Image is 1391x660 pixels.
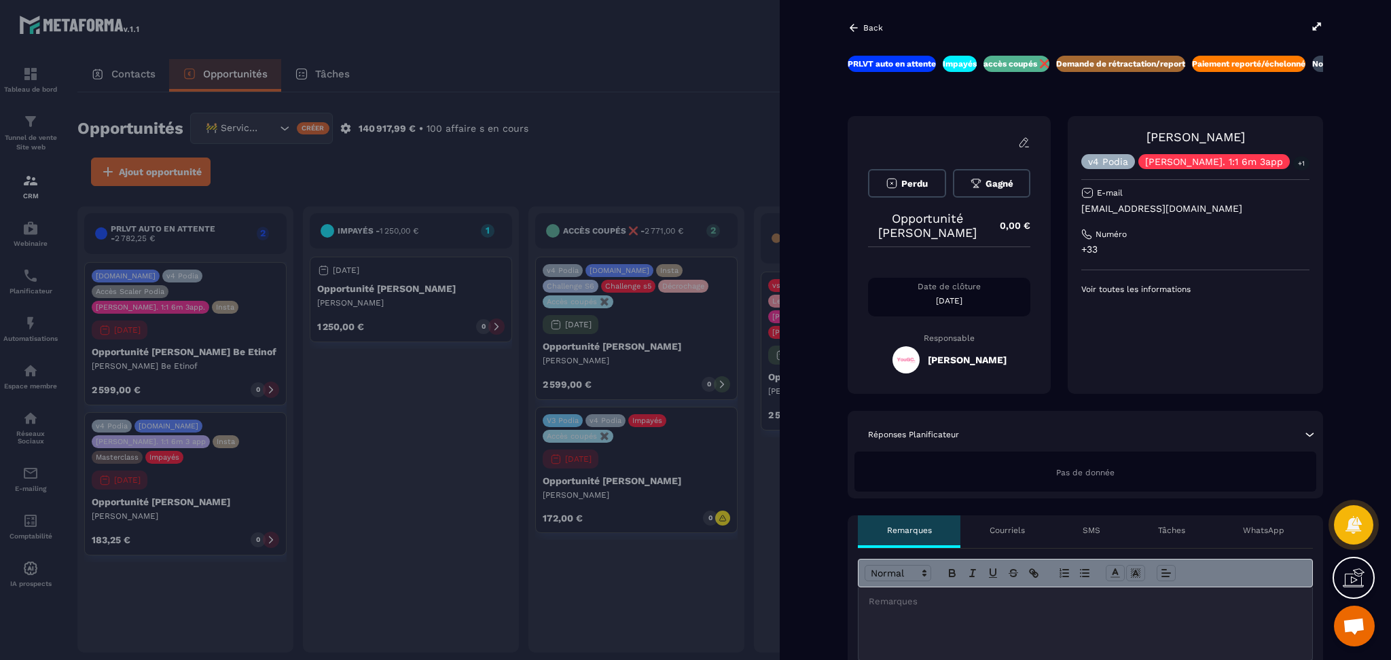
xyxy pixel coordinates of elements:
p: [DATE] [868,295,1030,306]
span: Perdu [901,179,928,189]
p: Numéro [1096,229,1127,240]
p: Date de clôture [868,281,1030,292]
button: Perdu [868,169,946,198]
div: Ouvrir le chat [1334,606,1375,646]
p: [PERSON_NAME]. 1:1 6m 3app [1145,157,1283,166]
span: Gagné [986,179,1013,189]
p: SMS [1083,525,1100,536]
p: E-mail [1097,187,1123,198]
p: Réponses Planificateur [868,429,959,440]
p: WhatsApp [1243,525,1284,536]
p: +33 [1081,243,1309,256]
p: v4 Podia [1088,157,1128,166]
p: Voir toutes les informations [1081,284,1309,295]
p: Responsable [868,333,1030,343]
p: [EMAIL_ADDRESS][DOMAIN_NAME] [1081,202,1309,215]
p: Tâches [1158,525,1185,536]
p: 0,00 € [986,213,1030,239]
p: +1 [1293,156,1309,170]
a: [PERSON_NAME] [1146,130,1245,144]
h5: [PERSON_NAME] [928,354,1007,365]
p: Opportunité [PERSON_NAME] [868,211,986,240]
span: Pas de donnée [1056,468,1115,477]
p: Remarques [887,525,932,536]
p: Courriels [990,525,1025,536]
button: Gagné [953,169,1031,198]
